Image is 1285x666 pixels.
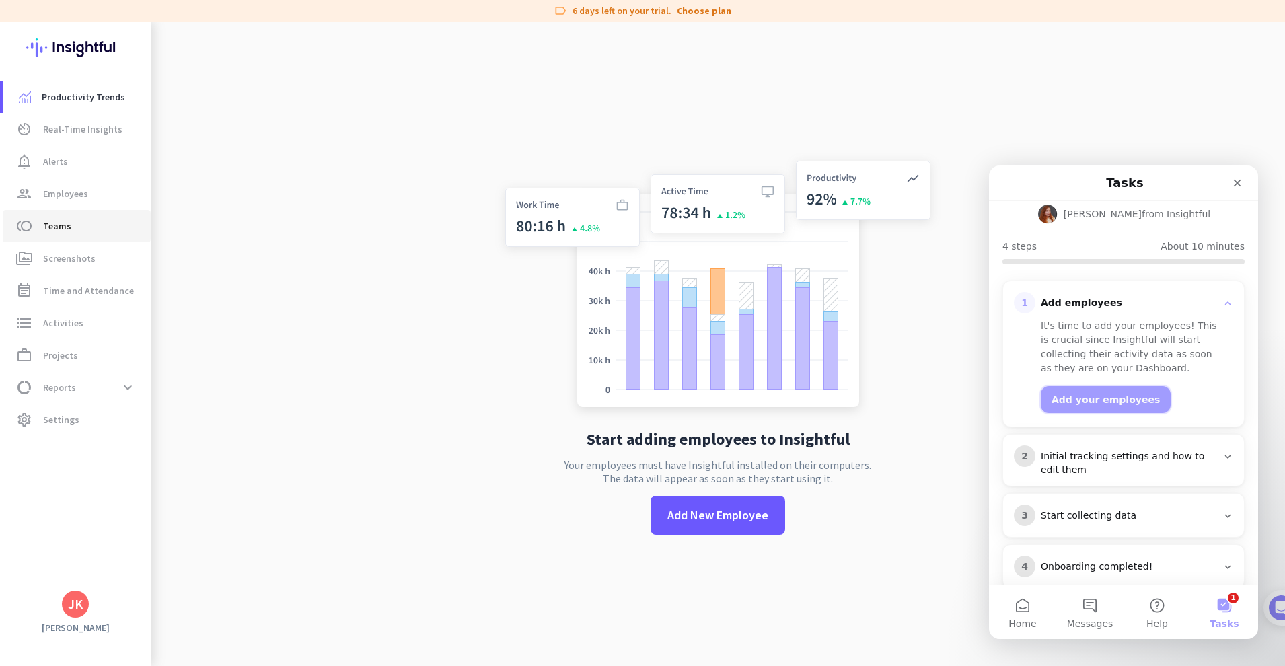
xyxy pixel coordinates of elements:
i: settings [16,412,32,428]
span: Projects [43,347,78,363]
span: Alerts [43,153,68,170]
i: work_outline [16,347,32,363]
a: menu-itemProductivity Trends [3,81,151,113]
a: groupEmployees [3,178,151,210]
span: Employees [43,186,88,202]
a: Choose plan [677,4,731,17]
button: Add New Employee [651,496,785,535]
i: group [16,186,32,202]
i: av_timer [16,121,32,137]
h2: Start adding employees to Insightful [587,431,850,447]
i: event_note [16,283,32,299]
span: Settings [43,412,79,428]
span: Teams [43,218,71,234]
img: menu-item [19,91,31,103]
i: label [554,4,567,17]
a: tollTeams [3,210,151,242]
i: notification_important [16,153,32,170]
i: data_usage [16,379,32,396]
i: perm_media [16,250,32,266]
button: expand_more [116,375,140,400]
a: work_outlineProjects [3,339,151,371]
a: storageActivities [3,307,151,339]
span: Reports [43,379,76,396]
img: Insightful logo [26,22,124,74]
a: av_timerReal-Time Insights [3,113,151,145]
i: toll [16,218,32,234]
img: no-search-results [495,153,941,420]
span: Time and Attendance [43,283,134,299]
span: Screenshots [43,250,96,266]
a: data_usageReportsexpand_more [3,371,151,404]
span: Activities [43,315,83,331]
a: perm_mediaScreenshots [3,242,151,274]
span: Real-Time Insights [43,121,122,137]
a: notification_importantAlerts [3,145,151,178]
a: settingsSettings [3,404,151,436]
a: event_noteTime and Attendance [3,274,151,307]
span: Add New Employee [667,507,768,524]
div: JK [68,597,83,611]
iframe: Intercom live chat [989,165,1258,639]
i: storage [16,315,32,331]
span: Productivity Trends [42,89,125,105]
p: Your employees must have Insightful installed on their computers. The data will appear as soon as... [564,458,871,485]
